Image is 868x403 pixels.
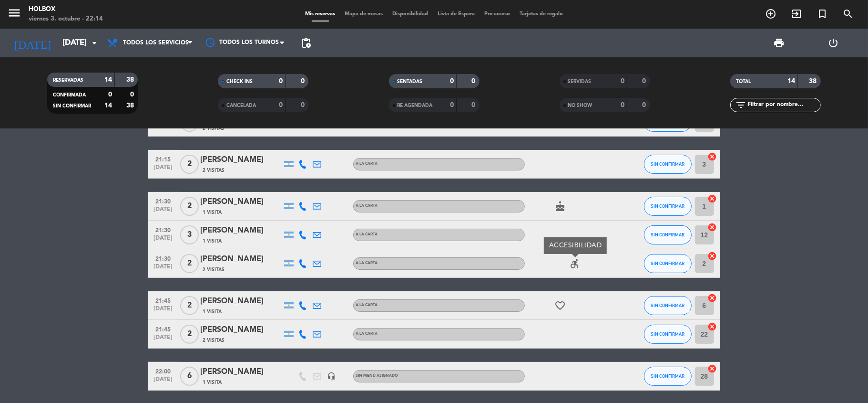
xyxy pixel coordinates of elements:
[201,366,282,378] div: [PERSON_NAME]
[152,376,175,387] span: [DATE]
[180,254,199,273] span: 2
[152,264,175,275] span: [DATE]
[644,225,692,244] button: SIN CONFIRMAR
[398,103,433,108] span: RE AGENDADA
[279,102,283,108] strong: 0
[53,93,86,97] span: CONFIRMADA
[471,78,477,85] strong: 0
[203,379,222,386] span: 1 Visita
[621,78,624,85] strong: 0
[787,78,795,85] strong: 14
[123,40,189,46] span: Todos los servicios
[842,8,854,20] i: search
[203,266,225,274] span: 2 Visitas
[356,233,378,236] span: A LA CARTA
[53,104,91,108] span: SIN CONFIRMAR
[152,153,175,164] span: 21:15
[708,194,717,203] i: cancel
[568,103,592,108] span: NO SHOW
[765,8,776,20] i: add_circle_outline
[555,201,566,212] i: cake
[708,322,717,331] i: cancel
[642,102,648,108] strong: 0
[301,78,306,85] strong: 0
[735,99,746,111] i: filter_list
[152,306,175,317] span: [DATE]
[201,224,282,237] div: [PERSON_NAME]
[104,76,112,83] strong: 14
[736,79,751,84] span: TOTAL
[152,295,175,306] span: 21:45
[708,364,717,373] i: cancel
[226,79,253,84] span: CHECK INS
[201,295,282,308] div: [PERSON_NAME]
[356,204,378,208] span: A LA CARTA
[126,102,136,109] strong: 38
[226,103,256,108] span: CANCELADA
[644,254,692,273] button: SIN CONFIRMAR
[568,79,592,84] span: SERVIDAS
[180,296,199,315] span: 2
[203,337,225,344] span: 2 Visitas
[817,8,828,20] i: turned_in_not
[152,253,175,264] span: 21:30
[152,224,175,235] span: 21:30
[104,102,112,109] strong: 14
[340,11,388,17] span: Mapa de mesas
[450,102,454,108] strong: 0
[651,373,684,379] span: SIN CONFIRMAR
[651,232,684,237] span: SIN CONFIRMAR
[644,197,692,216] button: SIN CONFIRMAR
[433,11,480,17] span: Lista de Espera
[356,261,378,265] span: A LA CARTA
[7,32,58,53] i: [DATE]
[356,374,398,378] span: Sin menú asignado
[791,8,802,20] i: exit_to_app
[480,11,515,17] span: Pre-acceso
[651,161,684,167] span: SIN CONFIRMAR
[203,308,222,316] span: 1 Visita
[180,155,199,174] span: 2
[201,196,282,208] div: [PERSON_NAME]
[708,152,717,161] i: cancel
[152,164,175,175] span: [DATE]
[300,37,312,49] span: pending_actions
[279,78,283,85] strong: 0
[152,365,175,376] span: 22:00
[644,367,692,386] button: SIN CONFIRMAR
[569,258,581,269] i: accessible_forward
[180,367,199,386] span: 6
[651,261,684,266] span: SIN CONFIRMAR
[644,325,692,344] button: SIN CONFIRMAR
[773,37,785,49] span: print
[201,324,282,336] div: [PERSON_NAME]
[356,303,378,307] span: A LA CARTA
[388,11,433,17] span: Disponibilidad
[29,5,103,14] div: Holbox
[152,195,175,206] span: 21:30
[29,14,103,24] div: viernes 3. octubre - 22:14
[152,334,175,345] span: [DATE]
[708,251,717,261] i: cancel
[203,237,222,245] span: 1 Visita
[807,29,861,57] div: LOG OUT
[152,206,175,217] span: [DATE]
[450,78,454,85] strong: 0
[203,167,225,174] span: 2 Visitas
[7,6,21,23] button: menu
[203,209,222,216] span: 1 Visita
[126,76,136,83] strong: 38
[555,300,566,311] i: favorite_border
[651,331,684,337] span: SIN CONFIRMAR
[152,323,175,334] span: 21:45
[300,11,340,17] span: Mis reservas
[108,91,112,98] strong: 0
[809,78,818,85] strong: 38
[515,11,568,17] span: Tarjetas de regalo
[356,162,378,166] span: A LA CARTA
[621,102,624,108] strong: 0
[651,203,684,209] span: SIN CONFIRMAR
[544,237,607,254] div: ACCESIBILIDAD
[327,372,336,381] i: headset_mic
[7,6,21,20] i: menu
